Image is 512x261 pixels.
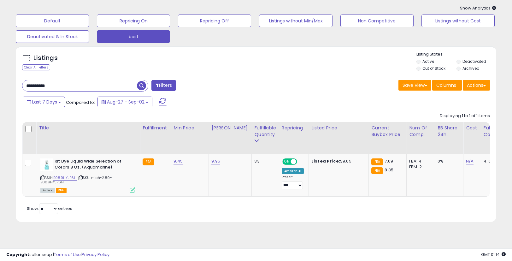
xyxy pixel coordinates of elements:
[371,158,383,165] small: FBA
[107,99,144,105] span: Aug-27 - Sep-02
[438,125,461,138] div: BB Share 24h.
[462,66,480,71] label: Archived
[432,80,462,91] button: Columns
[40,188,55,193] span: All listings currently available for purchase on Amazon
[53,175,77,181] a: B089HYJP6H
[178,15,251,27] button: Repricing Off
[254,158,274,164] div: 33
[484,158,506,164] div: 4.15
[282,168,304,174] div: Amazon AI
[398,80,431,91] button: Save View
[143,125,168,131] div: Fulfillment
[82,252,109,258] a: Privacy Policy
[66,99,95,105] span: Compared to:
[174,158,183,164] a: 9.45
[466,158,474,164] a: N/A
[174,125,206,131] div: Min Price
[422,59,434,64] label: Active
[54,252,81,258] a: Terms of Use
[385,167,393,173] span: 8.35
[340,15,414,27] button: Non Competitive
[254,125,276,138] div: Fulfillable Quantity
[409,164,430,170] div: FBM: 2
[311,125,366,131] div: Listed Price
[6,252,109,258] div: seller snap | |
[422,66,445,71] label: Out of Stock
[27,205,72,211] span: Show: entries
[416,51,496,57] p: Listing States:
[259,15,332,27] button: Listings without Min/Max
[97,15,170,27] button: Repricing On
[211,158,220,164] a: 9.95
[282,175,304,189] div: Preset:
[436,82,456,88] span: Columns
[311,158,340,164] b: Listed Price:
[6,252,29,258] strong: Copyright
[211,125,249,131] div: [PERSON_NAME]
[385,158,393,164] span: 7.69
[311,158,364,164] div: $9.65
[40,158,135,192] div: ASIN:
[22,64,50,70] div: Clear All Filters
[16,30,89,43] button: Deactivated & In Stock
[40,158,53,171] img: 31tz90Sq80L._SL40_.jpg
[481,252,506,258] span: 2025-09-16 01:14 GMT
[33,54,58,62] h5: Listings
[371,167,383,174] small: FBA
[421,15,495,27] button: Listings without Cost
[371,125,404,138] div: Current Buybox Price
[462,59,486,64] label: Deactivated
[39,125,137,131] div: Title
[40,175,112,185] span: | SKU: mich-2.89-B089HYJP6H
[32,99,57,105] span: Last 7 Days
[143,158,154,165] small: FBA
[283,159,291,164] span: ON
[16,15,89,27] button: Default
[460,5,496,11] span: Show Analytics
[151,80,176,91] button: Filters
[463,80,490,91] button: Actions
[56,188,67,193] span: FBA
[440,113,490,119] div: Displaying 1 to 1 of 1 items
[55,158,131,172] b: Rit Dye Liquid Wide Selection of Colors 8 Oz. (Aquamarine)
[466,125,478,131] div: Cost
[409,125,432,138] div: Num of Comp.
[97,30,170,43] button: best
[296,159,306,164] span: OFF
[484,125,508,138] div: Fulfillment Cost
[438,158,458,164] div: 0%
[409,158,430,164] div: FBA: 4
[97,97,152,107] button: Aug-27 - Sep-02
[282,125,306,131] div: Repricing
[23,97,65,107] button: Last 7 Days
